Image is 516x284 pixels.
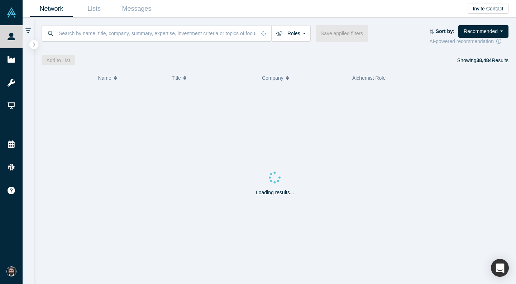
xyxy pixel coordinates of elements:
[98,70,164,85] button: Name
[436,28,455,34] strong: Sort by:
[429,38,508,45] div: AI-powered recommendation
[115,0,158,17] a: Messages
[6,266,16,276] img: Rafi Wadan's Account
[172,70,181,85] span: Title
[98,70,111,85] span: Name
[271,25,311,42] button: Roles
[468,4,508,14] button: Invite Contact
[262,70,345,85] button: Company
[58,25,256,42] input: Search by name, title, company, summary, expertise, investment criteria or topics of focus
[30,0,73,17] a: Network
[457,55,508,65] div: Showing
[458,25,508,38] button: Recommended
[316,25,368,42] button: Save applied filters
[42,55,75,65] button: Add to List
[262,70,283,85] span: Company
[172,70,254,85] button: Title
[476,57,492,63] strong: 38,484
[73,0,115,17] a: Lists
[6,8,16,18] img: Alchemist Vault Logo
[352,75,386,81] span: Alchemist Role
[256,189,294,196] p: Loading results...
[476,57,508,63] span: Results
